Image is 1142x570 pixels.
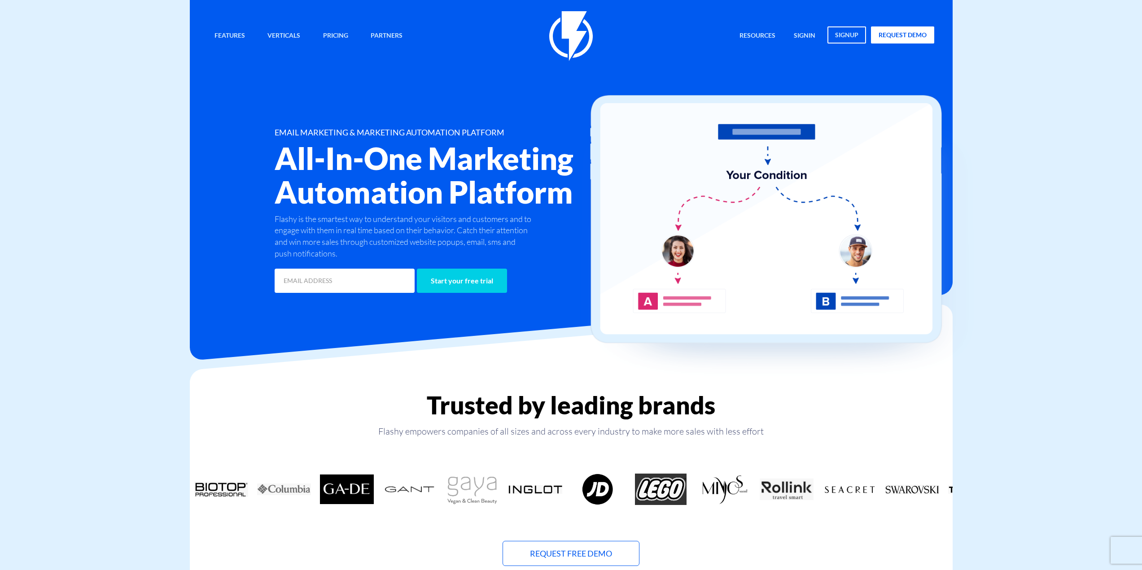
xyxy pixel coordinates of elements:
[567,474,630,505] div: 8 / 18
[944,474,1006,505] div: 14 / 18
[316,26,355,46] a: Pricing
[504,474,567,505] div: 7 / 18
[417,269,507,293] input: Start your free trial
[364,26,409,46] a: Partners
[630,474,692,505] div: 9 / 18
[190,474,253,505] div: 2 / 18
[827,26,866,44] a: signup
[275,213,534,260] p: Flashy is the smartest way to understand your visitors and customers and to engage with them in r...
[503,541,639,566] a: Request Free Demo
[261,26,307,46] a: Verticals
[378,474,441,505] div: 5 / 18
[190,425,953,438] p: Flashy empowers companies of all sizes and across every industry to make more sales with less effort
[208,26,252,46] a: Features
[881,474,944,505] div: 13 / 18
[733,26,782,46] a: Resources
[871,26,934,44] a: request demo
[692,474,755,505] div: 10 / 18
[275,128,625,137] h1: EMAIL MARKETING & MARKETING AUTOMATION PLATFORM
[275,142,625,209] h2: All-In-One Marketing Automation Platform
[315,474,378,505] div: 4 / 18
[818,474,881,505] div: 12 / 18
[441,474,504,505] div: 6 / 18
[755,474,818,505] div: 11 / 18
[787,26,822,46] a: signin
[275,269,415,293] input: EMAIL ADDRESS
[190,392,953,419] h2: Trusted by leading brands
[253,474,315,505] div: 3 / 18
